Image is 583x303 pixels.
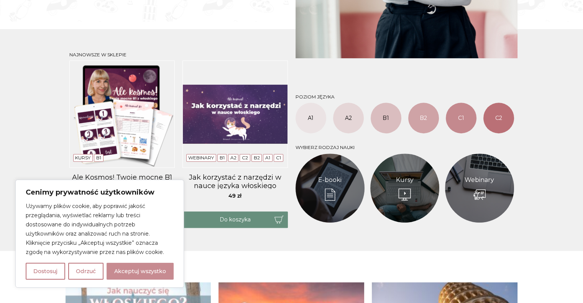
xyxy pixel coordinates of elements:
a: Kursy [75,155,90,161]
h3: Wybierz rodzaj nauki [296,145,514,150]
a: C2 [483,103,514,133]
a: Kursy [396,175,414,185]
button: Odrzuć [68,263,103,280]
a: Jak korzystać z narzędzi w nauce języka włoskiego [182,174,288,189]
button: Akceptuj wszystko [107,263,174,280]
span: 49 [228,192,241,199]
button: Do koszyka [182,211,288,228]
a: A2 [230,155,236,161]
a: B2 [254,155,260,161]
h3: Najnowsze w sklepie [69,52,288,57]
p: Używamy plików cookie, aby poprawić jakość przeglądania, wyświetlać reklamy lub treści dostosowan... [26,201,174,257]
a: C1 [276,155,281,161]
p: Cenimy prywatność użytkowników [26,188,174,197]
h3: Poziom języka [296,94,514,100]
a: B2 [408,103,439,133]
a: Ale Kosmos! Twoje mocne B1 z włoskiego [69,174,175,189]
a: Webinary [188,155,214,161]
a: A1 [296,103,326,133]
h3: Włoskielove [66,274,518,279]
a: A1 [265,155,270,161]
a: A2 [333,103,364,133]
a: E-booki [318,175,342,185]
a: C2 [242,155,248,161]
a: C1 [446,103,476,133]
a: B1 [371,103,401,133]
a: Webinary [465,175,494,185]
a: B1 [96,155,101,161]
button: Dostosuj [26,263,65,280]
a: B1 [220,155,225,161]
